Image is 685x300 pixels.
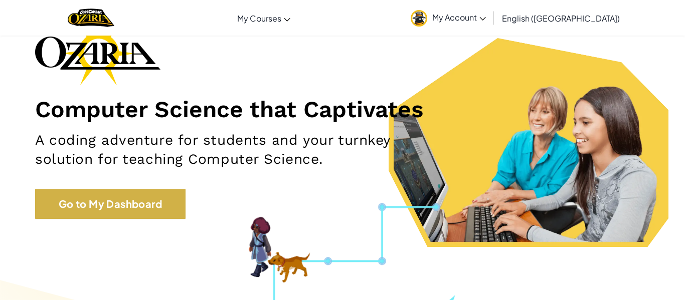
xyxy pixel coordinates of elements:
span: My Courses [237,13,281,24]
span: My Account [432,12,486,23]
img: avatar [411,10,427,27]
a: My Account [406,2,491,34]
h2: A coding adventure for students and your turnkey solution for teaching Computer Science. [35,131,447,169]
span: English ([GEOGRAPHIC_DATA]) [502,13,620,24]
img: Ozaria branding logo [35,21,160,85]
a: My Courses [232,5,295,32]
img: Home [68,8,114,28]
a: Go to My Dashboard [35,189,186,219]
a: Ozaria by CodeCombat logo [68,8,114,28]
a: English ([GEOGRAPHIC_DATA]) [497,5,625,32]
h1: Computer Science that Captivates [35,95,650,123]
